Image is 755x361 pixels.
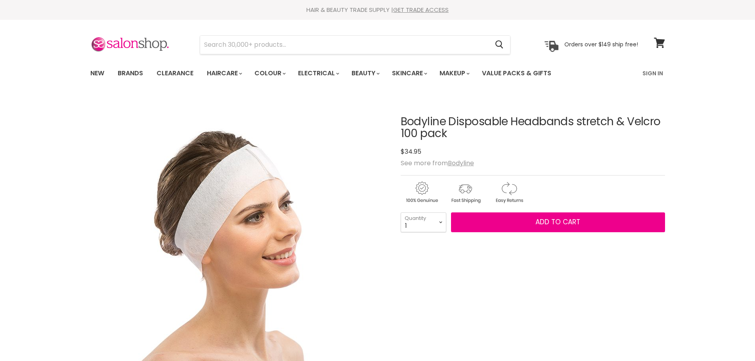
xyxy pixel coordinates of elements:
[448,159,474,168] a: Bodyline
[112,65,149,82] a: Brands
[200,35,510,54] form: Product
[451,212,665,232] button: Add to cart
[84,65,110,82] a: New
[401,180,443,204] img: genuine.gif
[488,180,530,204] img: returns.gif
[393,6,449,14] a: GET TRADE ACCESS
[84,62,598,85] ul: Main menu
[401,116,665,140] h1: Bodyline Disposable Headbands stretch & Velcro 100 pack
[401,159,474,168] span: See more from
[489,36,510,54] button: Search
[444,180,486,204] img: shipping.gif
[151,65,199,82] a: Clearance
[535,217,580,227] span: Add to cart
[401,147,421,156] span: $34.95
[434,65,474,82] a: Makeup
[638,65,668,82] a: Sign In
[476,65,557,82] a: Value Packs & Gifts
[292,65,344,82] a: Electrical
[80,62,675,85] nav: Main
[200,36,489,54] input: Search
[386,65,432,82] a: Skincare
[201,65,247,82] a: Haircare
[346,65,384,82] a: Beauty
[401,212,446,232] select: Quantity
[80,6,675,14] div: HAIR & BEAUTY TRADE SUPPLY |
[248,65,291,82] a: Colour
[564,41,638,48] p: Orders over $149 ship free!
